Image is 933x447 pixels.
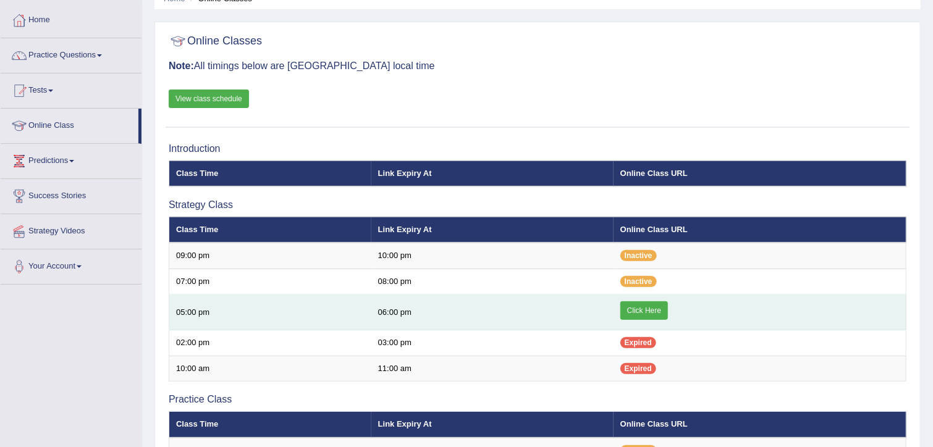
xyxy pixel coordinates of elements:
[614,412,906,438] th: Online Class URL
[169,412,371,438] th: Class Time
[1,73,141,104] a: Tests
[169,90,249,108] a: View class schedule
[1,144,141,175] a: Predictions
[371,295,614,330] td: 06:00 pm
[169,143,906,154] h3: Introduction
[620,250,657,261] span: Inactive
[169,61,194,71] b: Note:
[1,214,141,245] a: Strategy Videos
[169,330,371,356] td: 02:00 pm
[371,330,614,356] td: 03:00 pm
[620,276,657,287] span: Inactive
[371,412,614,438] th: Link Expiry At
[371,217,614,243] th: Link Expiry At
[169,161,371,186] th: Class Time
[169,32,262,51] h2: Online Classes
[620,363,656,374] span: Expired
[169,394,906,405] h3: Practice Class
[620,301,668,320] a: Click Here
[371,356,614,382] td: 11:00 am
[614,161,906,186] th: Online Class URL
[620,337,656,348] span: Expired
[169,217,371,243] th: Class Time
[371,269,614,295] td: 08:00 pm
[1,38,141,69] a: Practice Questions
[169,356,371,382] td: 10:00 am
[169,61,906,72] h3: All timings below are [GEOGRAPHIC_DATA] local time
[371,161,614,186] th: Link Expiry At
[1,3,141,34] a: Home
[169,243,371,269] td: 09:00 pm
[1,249,141,280] a: Your Account
[371,243,614,269] td: 10:00 pm
[169,199,906,211] h3: Strategy Class
[169,295,371,330] td: 05:00 pm
[614,217,906,243] th: Online Class URL
[169,269,371,295] td: 07:00 pm
[1,179,141,210] a: Success Stories
[1,109,138,140] a: Online Class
